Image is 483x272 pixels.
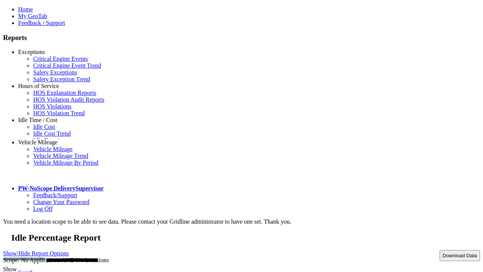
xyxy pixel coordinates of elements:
[18,185,103,192] a: PW-NoScope DeliverySupervisor
[11,233,480,243] h2: Idle Percentage Report
[33,69,77,76] a: Safety Exceptions
[33,159,98,166] a: Vehicle Mileage By Period
[3,34,480,42] h3: Reports
[33,130,71,137] a: Idle Cost Trend
[18,83,59,89] a: Hours of Service
[33,146,72,152] a: Vehicle Mileage
[33,62,101,69] a: Critical Engine Event Trend
[18,139,57,145] a: Vehicle Mileage
[3,218,480,225] div: You need a location scope to be able to see data. Please contact your Gridline administrator to h...
[3,248,69,258] a: Show/Hide Report Options
[33,56,88,62] a: Critical Engine Events
[18,20,65,26] a: Feedback / Support
[33,153,88,159] a: Vehicle Mileage Trend
[33,192,77,198] a: Feedback/Support
[33,110,85,116] a: HOS Violation Trend
[33,137,66,144] a: Idle Duration
[33,206,53,212] a: Log Off
[33,96,105,103] a: HOS Violation Audit Reports
[18,6,33,12] a: Home
[33,103,71,110] a: HOS Violations
[18,117,57,123] a: Idle Time / Cost
[18,13,47,19] a: My GeoTab
[33,199,89,205] a: Change Your Password
[18,49,45,55] a: Exceptions
[33,124,55,130] a: Idle Cost
[440,250,480,261] button: Download Data
[33,76,90,82] a: Safety Exception Trend
[3,257,109,263] span: Scope: No Applications AND No Locations
[33,90,96,96] a: HOS Explanation Reports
